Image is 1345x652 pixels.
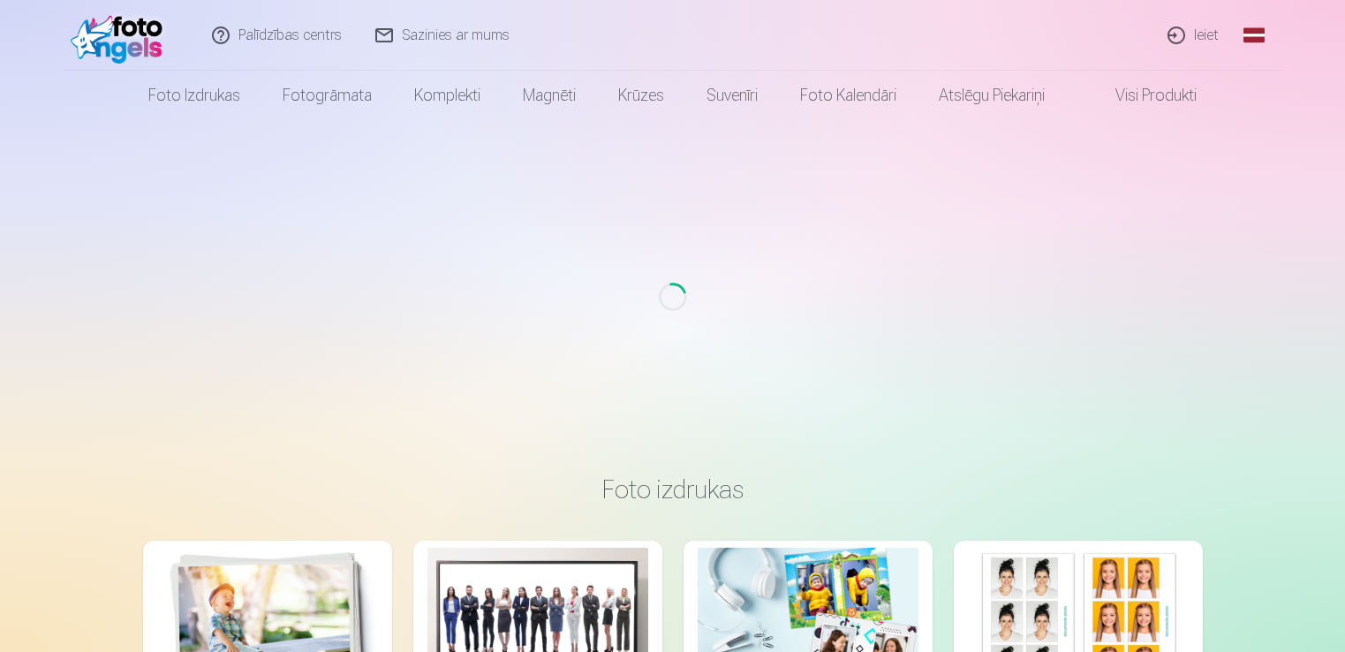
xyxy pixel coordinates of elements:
a: Komplekti [393,71,502,120]
h3: Foto izdrukas [157,474,1189,505]
a: Foto izdrukas [127,71,261,120]
a: Suvenīri [685,71,779,120]
a: Foto kalendāri [779,71,918,120]
img: /fa1 [71,7,172,64]
a: Atslēgu piekariņi [918,71,1066,120]
a: Fotogrāmata [261,71,393,120]
a: Krūzes [597,71,685,120]
a: Visi produkti [1066,71,1218,120]
a: Magnēti [502,71,597,120]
